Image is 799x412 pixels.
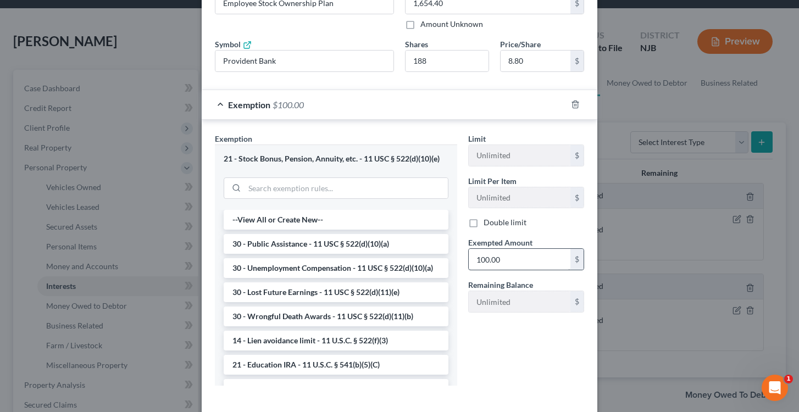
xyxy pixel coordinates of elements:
[468,134,486,143] span: Limit
[224,355,448,375] li: 21 - Education IRA - 11 U.S.C. § 541(b)(5)(C)
[484,217,526,228] label: Double limit
[224,379,448,399] li: 21 - Qualified ABLE program funds - 11 U.S.C. § 541(b)(10)(C)
[228,99,270,110] span: Exemption
[762,375,788,401] iframe: Intercom live chat
[224,154,448,164] div: 21 - Stock Bonus, Pension, Annuity, etc. - 11 USC § 522(d)(10)(e)
[570,291,584,312] div: $
[273,99,304,110] span: $100.00
[469,291,570,312] input: --
[224,210,448,230] li: --View All or Create New--
[570,187,584,208] div: $
[215,134,252,143] span: Exemption
[215,51,393,71] input: --
[468,238,532,247] span: Exempted Amount
[469,187,570,208] input: --
[501,51,570,71] input: 0.00
[784,375,793,383] span: 1
[224,331,448,350] li: 14 - Lien avoidance limit - 11 U.S.C. § 522(f)(3)
[570,145,584,166] div: $
[215,38,252,50] label: Symbol
[570,249,584,270] div: $
[500,38,541,50] label: Price/Share
[224,282,448,302] li: 30 - Lost Future Earnings - 11 USC § 522(d)(11)(e)
[468,279,533,291] label: Remaining Balance
[570,51,584,71] div: $
[245,178,448,199] input: Search exemption rules...
[469,249,570,270] input: 0.00
[405,38,428,50] label: Shares
[224,234,448,254] li: 30 - Public Assistance - 11 USC § 522(d)(10)(a)
[224,258,448,278] li: 30 - Unemployment Compensation - 11 USC § 522(d)(10)(a)
[468,175,517,187] label: Limit Per Item
[224,307,448,326] li: 30 - Wrongful Death Awards - 11 USC § 522(d)(11)(b)
[420,19,483,30] label: Amount Unknown
[469,145,570,166] input: --
[406,51,489,71] input: --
